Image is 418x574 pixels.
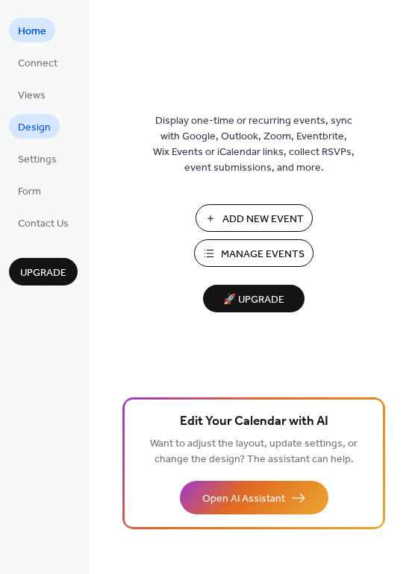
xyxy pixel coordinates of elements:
span: Display one-time or recurring events, sync with Google, Outlook, Zoom, Eventbrite, Wix Events or ... [153,113,355,176]
a: Connect [9,50,66,75]
a: Design [9,114,60,139]
span: Edit Your Calendar with AI [180,411,328,432]
a: Contact Us [9,210,78,235]
a: Views [9,82,54,107]
span: Want to adjust the layout, update settings, or change the design? The assistant can help. [150,434,358,470]
button: Add New Event [196,204,313,232]
span: Connect [18,56,57,72]
button: 🚀 Upgrade [203,285,305,312]
span: Settings [18,152,57,168]
span: Home [18,24,46,40]
button: Open AI Assistant [180,481,328,514]
span: Design [18,120,51,136]
span: Contact Us [18,216,69,232]
span: Add New Event [222,212,304,227]
button: Upgrade [9,258,78,286]
span: Manage Events [221,247,305,262]
span: Open AI Assistant [202,491,285,507]
span: Upgrade [20,265,66,281]
a: Home [9,18,55,42]
span: Views [18,88,46,104]
span: Form [18,184,41,200]
button: Manage Events [194,239,313,267]
a: Settings [9,146,66,171]
a: Form [9,178,50,203]
span: 🚀 Upgrade [212,290,296,310]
